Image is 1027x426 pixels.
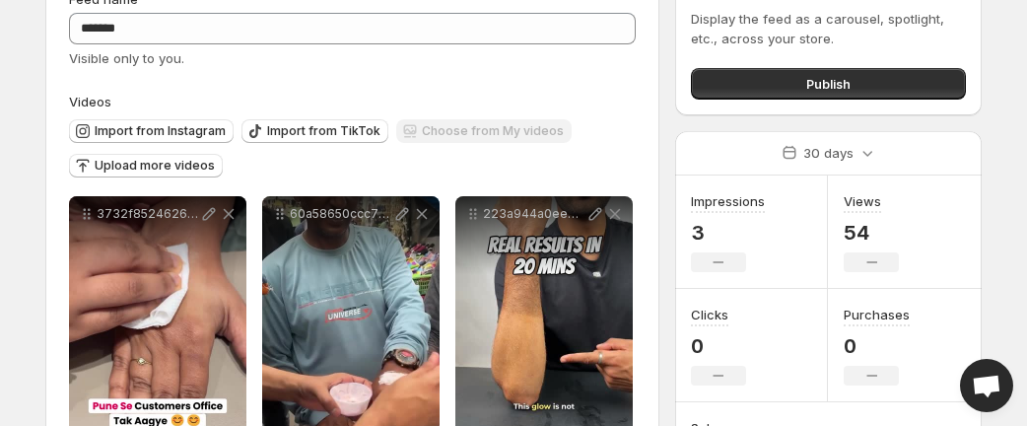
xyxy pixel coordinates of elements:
[844,305,910,324] h3: Purchases
[691,221,765,245] p: 3
[803,143,854,163] p: 30 days
[691,9,966,48] p: Display the feed as a carousel, spotlight, etc., across your store.
[691,305,728,324] h3: Clicks
[691,68,966,100] button: Publish
[844,221,899,245] p: 54
[95,123,226,139] span: Import from Instagram
[95,158,215,174] span: Upload more videos
[844,334,910,358] p: 0
[691,191,765,211] h3: Impressions
[97,206,199,222] p: 3732f8524626b7d7be75ed029887b540
[691,334,746,358] p: 0
[483,206,585,222] p: 223a944a0eeb13d7db33371a57a81170
[69,119,234,143] button: Import from Instagram
[960,359,1013,412] div: Open chat
[69,154,223,177] button: Upload more videos
[290,206,392,222] p: 60a58650ccc77d7f84fb0e12c1a74d57
[844,191,881,211] h3: Views
[267,123,380,139] span: Import from TikTok
[69,50,184,66] span: Visible only to you.
[806,74,851,94] span: Publish
[241,119,388,143] button: Import from TikTok
[69,94,111,109] span: Videos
